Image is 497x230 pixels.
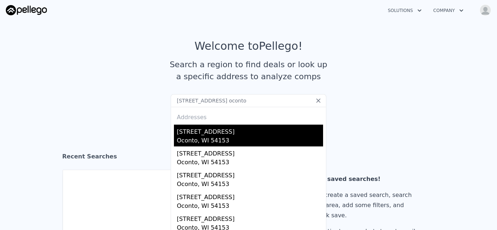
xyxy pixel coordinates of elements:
[177,125,323,136] div: [STREET_ADDRESS]
[177,136,323,146] div: Oconto, WI 54153
[177,180,323,190] div: Oconto, WI 54153
[6,5,47,15] img: Pellego
[382,4,428,17] button: Solutions
[195,40,303,53] div: Welcome to Pellego !
[167,58,330,82] div: Search a region to find deals or look up a specific address to analyze comps
[177,146,323,158] div: [STREET_ADDRESS]
[177,158,323,168] div: Oconto, WI 54153
[174,107,323,125] div: Addresses
[177,168,323,180] div: [STREET_ADDRESS]
[177,190,323,202] div: [STREET_ADDRESS]
[317,174,421,184] div: No saved searches!
[317,190,421,221] div: To create a saved search, search an area, add some filters, and click save.
[480,4,491,16] img: avatar
[428,4,469,17] button: Company
[177,212,323,223] div: [STREET_ADDRESS]
[171,94,326,107] input: Search an address or region...
[62,146,435,170] div: Recent Searches
[177,202,323,212] div: Oconto, WI 54153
